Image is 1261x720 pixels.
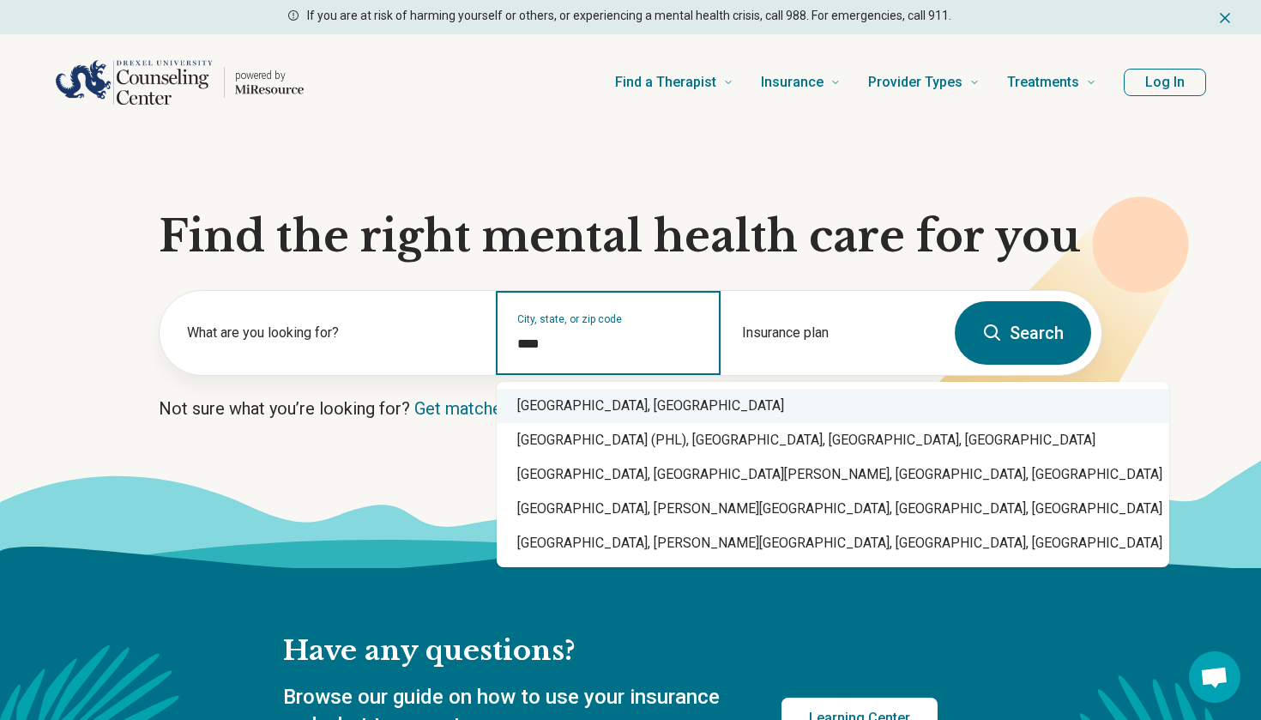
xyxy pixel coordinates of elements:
button: Dismiss [1216,7,1234,27]
span: Treatments [1007,70,1079,94]
span: Insurance [761,70,824,94]
div: [GEOGRAPHIC_DATA] (PHL), [GEOGRAPHIC_DATA], [GEOGRAPHIC_DATA], [GEOGRAPHIC_DATA] [497,423,1169,457]
h1: Find the right mental health care for you [159,211,1102,263]
div: Open chat [1189,651,1240,703]
div: [GEOGRAPHIC_DATA], [PERSON_NAME][GEOGRAPHIC_DATA], [GEOGRAPHIC_DATA], [GEOGRAPHIC_DATA] [497,492,1169,526]
p: Not sure what you’re looking for? [159,396,1102,421]
div: [GEOGRAPHIC_DATA], [PERSON_NAME][GEOGRAPHIC_DATA], [GEOGRAPHIC_DATA], [GEOGRAPHIC_DATA] [497,526,1169,560]
p: powered by [235,69,304,82]
h2: Have any questions? [283,633,938,669]
button: Search [955,301,1091,365]
button: Log In [1124,69,1206,96]
label: What are you looking for? [187,323,475,343]
p: If you are at risk of harming yourself or others, or experiencing a mental health crisis, call 98... [307,7,951,25]
div: Suggestions [497,382,1169,567]
span: Provider Types [868,70,962,94]
div: [GEOGRAPHIC_DATA], [GEOGRAPHIC_DATA][PERSON_NAME], [GEOGRAPHIC_DATA], [GEOGRAPHIC_DATA] [497,457,1169,492]
span: Find a Therapist [615,70,716,94]
div: [GEOGRAPHIC_DATA], [GEOGRAPHIC_DATA] [497,389,1169,423]
a: Home page [55,55,304,110]
a: Get matched [414,398,511,419]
